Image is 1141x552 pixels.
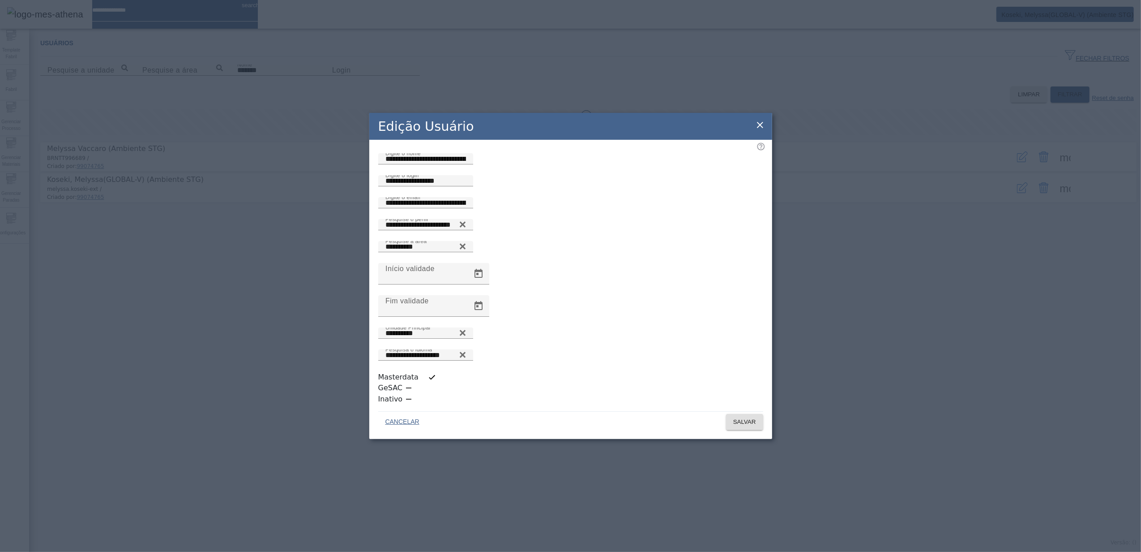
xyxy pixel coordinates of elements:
mat-label: Digite o login [385,172,419,178]
mat-label: Digite o nome [385,151,421,156]
mat-label: Pesquisa o idioma [385,347,432,353]
button: Open calendar [468,295,489,317]
mat-label: Digite o email [385,194,420,200]
span: CANCELAR [385,418,419,427]
mat-label: Início validade [385,265,435,272]
button: SALVAR [726,414,763,430]
label: GeSAC [378,383,405,393]
input: Number [385,350,466,361]
input: Number [385,241,466,252]
label: Inativo [378,394,405,405]
span: SALVAR [733,418,756,427]
h2: Edição Usuário [378,117,474,136]
mat-label: Unidade Principal [385,325,430,331]
mat-label: Pesquise o perfil [385,216,428,222]
input: Number [385,328,466,339]
label: Masterdata [378,372,420,383]
mat-label: Pesquise a área [385,238,427,244]
mat-label: Fim validade [385,297,429,305]
button: CANCELAR [378,414,427,430]
button: Open calendar [468,263,489,285]
input: Number [385,220,466,230]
